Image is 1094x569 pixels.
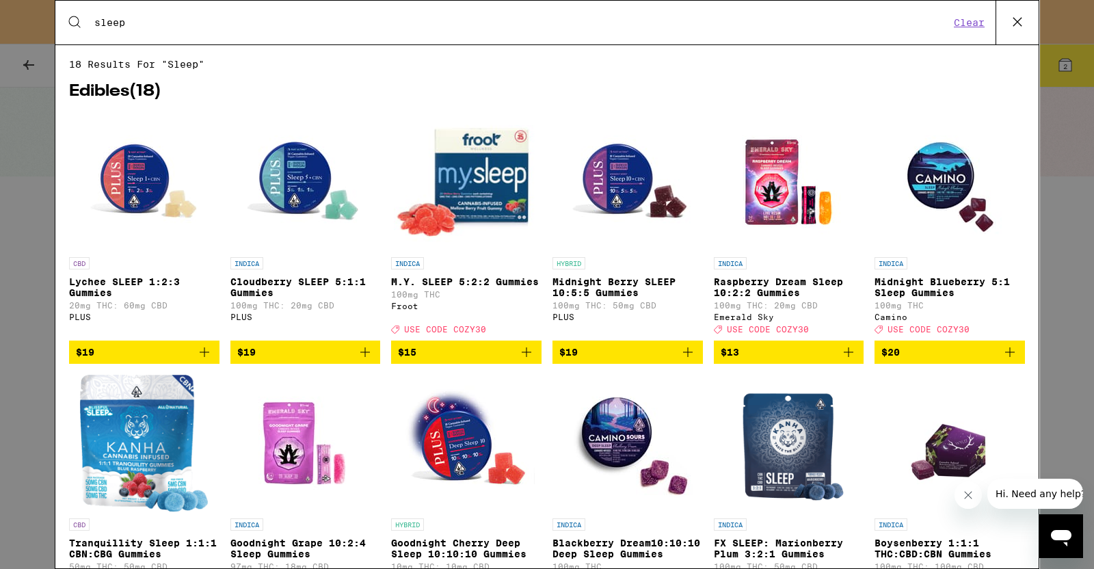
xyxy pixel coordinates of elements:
h2: Edibles ( 18 ) [69,83,1025,100]
a: Open page for Lychee SLEEP 1:2:3 Gummies from PLUS [69,114,219,341]
span: 18 results for "sleep" [69,59,1025,70]
p: INDICA [875,518,907,531]
button: Add to bag [230,341,381,364]
a: Open page for Cloudberry SLEEP 5:1:1 Gummies from PLUS [230,114,381,341]
button: Add to bag [69,341,219,364]
button: Add to bag [552,341,703,364]
span: $19 [559,347,578,358]
p: Blackberry Dream10:10:10 Deep Sleep Gummies [552,538,703,559]
span: $15 [398,347,416,358]
p: Cloudberry SLEEP 5:1:1 Gummies [230,276,381,298]
img: PLUS - Lychee SLEEP 1:2:3 Gummies [76,114,213,250]
p: FX SLEEP: Marionberry Plum 3:2:1 Gummies [714,538,864,559]
p: 20mg THC: 60mg CBD [69,301,219,310]
p: INDICA [230,257,263,269]
p: INDICA [552,518,585,531]
p: 100mg THC [875,301,1025,310]
img: Camino - Blackberry Dream10:10:10 Deep Sleep Gummies [559,375,696,512]
span: USE CODE COZY30 [888,325,970,334]
span: USE CODE COZY30 [404,325,486,334]
p: Boysenberry 1:1:1 THC:CBD:CBN Gummies [875,538,1025,559]
p: M.Y. SLEEP 5:2:2 Gummies [391,276,542,287]
img: Kanha - Tranquillity Sleep 1:1:1 CBN:CBG Gummies [80,375,208,512]
p: INDICA [391,257,424,269]
p: Tranquillity Sleep 1:1:1 CBN:CBG Gummies [69,538,219,559]
p: 100mg THC [391,290,542,299]
iframe: Button to launch messaging window [1039,514,1083,558]
iframe: Close message [955,481,982,509]
button: Add to bag [875,341,1025,364]
span: $19 [237,347,256,358]
span: Hi. Need any help? [8,10,98,21]
button: Clear [950,16,989,29]
p: Raspberry Dream Sleep 10:2:2 Gummies [714,276,864,298]
input: Search for products & categories [94,16,950,29]
p: 100mg THC: 20mg CBD [230,301,381,310]
p: INDICA [714,518,747,531]
button: Add to bag [714,341,864,364]
p: INDICA [875,257,907,269]
span: USE CODE COZY30 [727,325,809,334]
span: $20 [881,347,900,358]
p: HYBRID [391,518,424,531]
div: PLUS [552,313,703,321]
p: Midnight Blueberry 5:1 Sleep Gummies [875,276,1025,298]
span: $19 [76,347,94,358]
a: Open page for Midnight Blueberry 5:1 Sleep Gummies from Camino [875,114,1025,341]
p: CBD [69,518,90,531]
button: Add to bag [391,341,542,364]
iframe: Message from company [987,479,1083,509]
p: CBD [69,257,90,269]
img: Emerald Sky - Goodnight Grape 10:2:4 Sleep Gummies [237,375,373,512]
img: PLUS - Midnight Berry SLEEP 10:5:5 Gummies [559,114,696,250]
p: INDICA [230,518,263,531]
p: Midnight Berry SLEEP 10:5:5 Gummies [552,276,703,298]
p: Lychee SLEEP 1:2:3 Gummies [69,276,219,298]
img: Froot - M.Y. SLEEP 5:2:2 Gummies [394,114,539,250]
div: Emerald Sky [714,313,864,321]
a: Open page for M.Y. SLEEP 5:2:2 Gummies from Froot [391,114,542,341]
img: PLUS - Goodnight Cherry Deep Sleep 10:10:10 Gummies [398,375,535,512]
p: Goodnight Grape 10:2:4 Sleep Gummies [230,538,381,559]
img: PLUS - Cloudberry SLEEP 5:1:1 Gummies [237,114,373,250]
a: Open page for Raspberry Dream Sleep 10:2:2 Gummies from Emerald Sky [714,114,864,341]
img: WYLD - Boysenberry 1:1:1 THC:CBD:CBN Gummies [901,375,999,512]
div: Camino [875,313,1025,321]
p: Goodnight Cherry Deep Sleep 10:10:10 Gummies [391,538,542,559]
div: Froot [391,302,542,310]
p: INDICA [714,257,747,269]
img: Emerald Sky - Raspberry Dream Sleep 10:2:2 Gummies [720,114,857,250]
div: PLUS [230,313,381,321]
div: PLUS [69,313,219,321]
a: Open page for Midnight Berry SLEEP 10:5:5 Gummies from PLUS [552,114,703,341]
p: 100mg THC: 50mg CBD [552,301,703,310]
img: Camino - Midnight Blueberry 5:1 Sleep Gummies [881,114,1018,250]
p: 100mg THC: 20mg CBD [714,301,864,310]
span: $13 [721,347,739,358]
img: Kanha - FX SLEEP: Marionberry Plum 3:2:1 Gummies [732,375,846,512]
p: HYBRID [552,257,585,269]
